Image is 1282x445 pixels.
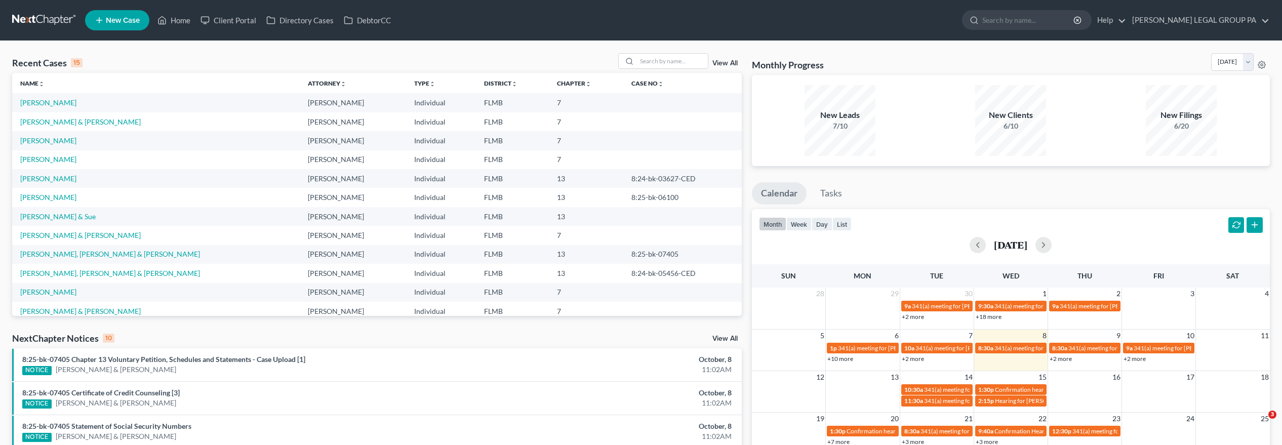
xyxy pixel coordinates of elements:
[20,231,141,239] a: [PERSON_NAME] & [PERSON_NAME]
[20,212,96,221] a: [PERSON_NAME] & Sue
[904,427,919,435] span: 8:30a
[915,344,1013,352] span: 341(a) meeting for [PERSON_NAME]
[1185,413,1195,425] span: 24
[300,207,406,226] td: [PERSON_NAME]
[300,302,406,320] td: [PERSON_NAME]
[623,169,742,188] td: 8:24-bk-03627-CED
[549,131,623,150] td: 7
[476,245,549,264] td: FLMB
[904,302,911,310] span: 9a
[1037,371,1048,383] span: 15
[22,433,52,442] div: NOTICE
[1134,344,1231,352] span: 341(a) meeting for [PERSON_NAME]
[815,288,825,300] span: 28
[1115,330,1121,342] span: 9
[484,79,517,87] a: Districtunfold_more
[549,226,623,245] td: 7
[406,112,476,131] td: Individual
[476,226,549,245] td: FLMB
[902,313,924,320] a: +2 more
[476,283,549,302] td: FLMB
[815,371,825,383] span: 12
[20,155,76,164] a: [PERSON_NAME]
[12,57,83,69] div: Recent Cases
[994,427,1164,435] span: Confirmation Hearing for [PERSON_NAME] & [PERSON_NAME]
[847,427,961,435] span: Confirmation hearing for [PERSON_NAME]
[894,330,900,342] span: 6
[1185,330,1195,342] span: 10
[557,79,591,87] a: Chapterunfold_more
[752,59,824,71] h3: Monthly Progress
[811,182,851,205] a: Tasks
[502,388,732,398] div: October, 8
[786,217,812,231] button: week
[300,245,406,264] td: [PERSON_NAME]
[406,302,476,320] td: Individual
[549,283,623,302] td: 7
[978,302,993,310] span: 9:30a
[637,54,708,68] input: Search by name...
[549,188,623,207] td: 13
[912,302,1010,310] span: 341(a) meeting for [PERSON_NAME]
[585,81,591,87] i: unfold_more
[103,334,114,343] div: 10
[904,344,914,352] span: 10a
[1124,355,1146,362] a: +2 more
[20,269,200,277] a: [PERSON_NAME], [PERSON_NAME] & [PERSON_NAME]
[1041,288,1048,300] span: 1
[752,182,807,205] a: Calendar
[549,169,623,188] td: 13
[712,60,738,67] a: View All
[20,79,45,87] a: Nameunfold_more
[994,302,1092,310] span: 341(a) meeting for [PERSON_NAME]
[152,11,195,29] a: Home
[1153,271,1164,280] span: Fri
[406,169,476,188] td: Individual
[308,79,346,87] a: Attorneyunfold_more
[502,431,732,441] div: 11:02AM
[904,386,923,393] span: 10:30a
[1260,371,1270,383] span: 18
[759,217,786,231] button: month
[1052,427,1071,435] span: 12:30p
[1111,413,1121,425] span: 23
[920,427,1018,435] span: 341(a) meeting for [PERSON_NAME]
[995,397,1074,404] span: Hearing for [PERSON_NAME]
[658,81,664,87] i: unfold_more
[56,431,176,441] a: [PERSON_NAME] & [PERSON_NAME]
[549,264,623,282] td: 13
[1248,411,1272,435] iframe: Intercom live chat
[340,81,346,87] i: unfold_more
[854,271,871,280] span: Mon
[623,264,742,282] td: 8:24-bk-05456-CED
[22,355,305,363] a: 8:25-bk-07405 Chapter 13 Voluntary Petition, Schedules and Statements - Case Upload [1]
[406,188,476,207] td: Individual
[20,98,76,107] a: [PERSON_NAME]
[838,344,936,352] span: 341(a) meeting for [PERSON_NAME]
[300,283,406,302] td: [PERSON_NAME]
[20,193,76,201] a: [PERSON_NAME]
[476,150,549,169] td: FLMB
[1127,11,1269,29] a: [PERSON_NAME] LEGAL GROUP PA
[300,93,406,112] td: [PERSON_NAME]
[1077,271,1092,280] span: Thu
[406,226,476,245] td: Individual
[195,11,261,29] a: Client Portal
[1226,271,1239,280] span: Sat
[1268,411,1276,419] span: 3
[1041,330,1048,342] span: 8
[406,283,476,302] td: Individual
[38,81,45,87] i: unfold_more
[20,250,200,258] a: [PERSON_NAME], [PERSON_NAME] & [PERSON_NAME]
[890,371,900,383] span: 13
[429,81,435,87] i: unfold_more
[832,217,852,231] button: list
[549,150,623,169] td: 7
[930,271,943,280] span: Tue
[1260,330,1270,342] span: 11
[812,217,832,231] button: day
[406,264,476,282] td: Individual
[20,136,76,145] a: [PERSON_NAME]
[476,188,549,207] td: FLMB
[502,365,732,375] div: 11:02AM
